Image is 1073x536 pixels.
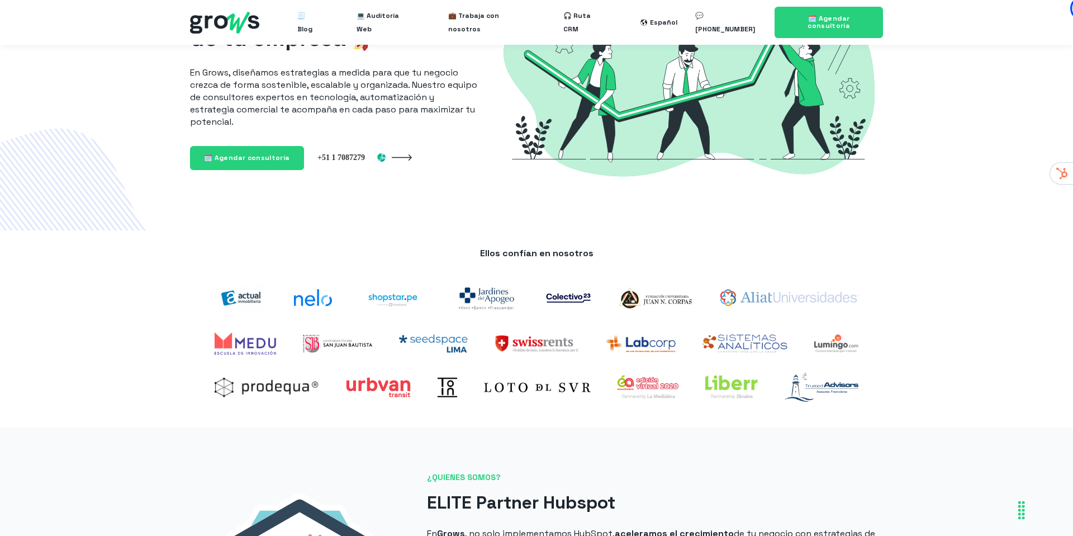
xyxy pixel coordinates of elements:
img: Toin [438,378,457,397]
img: Seedspace Lima [399,335,468,352]
a: 🗓️ Agendar consultoría [775,7,883,38]
div: Español [650,16,677,29]
h2: ELITE Partner Hubspot [427,490,883,515]
img: Medu Academy [215,332,276,355]
img: Urbvan [346,378,411,397]
img: nelo [294,289,333,306]
img: liberr [705,375,758,399]
div: Arrastrar [1013,493,1031,527]
a: 🎧 Ruta CRM [563,4,605,40]
img: SwissRents [495,335,579,352]
a: 💻 Auditoría Web [357,4,412,40]
span: 🗓️ Agendar consultoría [808,14,850,30]
a: 🧾 Blog [297,4,321,40]
p: Ellos confían en nosotros [201,247,872,260]
img: Loto del sur [484,383,591,392]
img: Perú +51 1 7087279 [317,152,386,162]
span: ¿QUIENES SOMOS? [427,472,883,483]
img: aliat-universidades [720,289,858,306]
img: grows - hubspot [190,12,259,34]
a: 💬 [PHONE_NUMBER] [695,4,761,40]
img: Sistemas analíticos [702,335,787,352]
img: expoalimentaria [618,375,679,399]
img: co23 [546,293,591,303]
p: En Grows, diseñamos estrategias a medida para que tu negocio crezca de forma sostenible, escalabl... [190,67,477,128]
span: 🗓️ Agendar consultoría [204,153,290,162]
img: shoptarpe [359,285,427,311]
img: Labcorp [605,335,676,352]
img: prodequa [215,378,319,397]
a: 💼 Trabaja con nosotros [448,4,528,40]
img: jardines-del-apogeo [454,281,519,314]
img: logo-Corpas [618,285,693,311]
a: 🗓️ Agendar consultoría [190,146,304,170]
img: logo-trusted-advisors-marzo2021 [785,373,858,402]
img: Lumingo [814,335,858,352]
iframe: Chat Widget [872,379,1073,536]
div: Widget de chat [872,379,1073,536]
img: UPSJB [303,335,372,352]
img: actual-inmobiliaria [215,283,267,313]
